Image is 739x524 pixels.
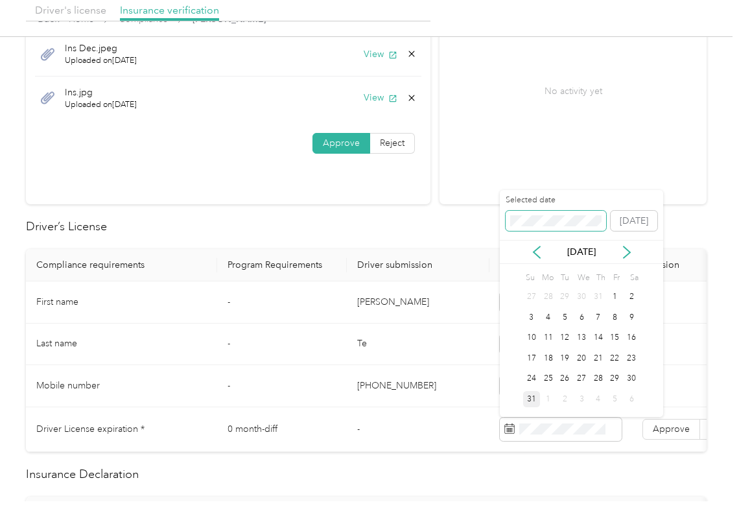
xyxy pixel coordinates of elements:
[540,391,557,407] div: 1
[590,371,607,387] div: 28
[217,324,347,366] td: -
[590,289,607,305] div: 31
[573,309,590,326] div: 6
[364,91,397,104] button: View
[590,330,607,346] div: 14
[666,451,739,524] iframe: Everlance-gr Chat Button Frame
[347,281,489,324] td: [PERSON_NAME]
[347,365,489,407] td: [PHONE_NUMBER]
[364,47,397,61] button: View
[545,84,602,98] p: No activity yet
[65,99,137,111] span: Uploaded on [DATE]
[36,380,100,391] span: Mobile number
[607,371,624,387] div: 29
[623,391,640,407] div: 6
[590,309,607,326] div: 7
[607,350,624,366] div: 22
[556,371,573,387] div: 26
[594,268,607,287] div: Th
[347,249,489,281] th: Driver submission
[611,268,623,287] div: Fr
[217,249,347,281] th: Program Requirements
[380,137,405,149] span: Reject
[26,324,217,366] td: Last name
[523,391,540,407] div: 31
[323,137,360,149] span: Approve
[558,268,570,287] div: Tu
[573,391,590,407] div: 3
[120,4,219,16] span: Insurance verification
[575,268,590,287] div: We
[523,350,540,366] div: 17
[540,268,554,287] div: Mo
[347,324,489,366] td: Te
[556,350,573,366] div: 19
[590,391,607,407] div: 4
[607,289,624,305] div: 1
[573,330,590,346] div: 13
[607,391,624,407] div: 5
[623,309,640,326] div: 9
[26,407,217,452] td: Driver License expiration *
[35,4,106,16] span: Driver's license
[523,371,540,387] div: 24
[36,296,78,307] span: First name
[556,289,573,305] div: 29
[217,281,347,324] td: -
[347,407,489,452] td: -
[540,309,557,326] div: 4
[65,55,137,67] span: Uploaded on [DATE]
[653,423,690,435] span: Approve
[573,350,590,366] div: 20
[590,350,607,366] div: 21
[523,330,540,346] div: 10
[217,407,347,452] td: 0 month-diff
[611,211,657,232] button: [DATE]
[540,289,557,305] div: 28
[556,330,573,346] div: 12
[556,391,573,407] div: 2
[540,371,557,387] div: 25
[217,365,347,407] td: -
[607,330,624,346] div: 15
[623,289,640,305] div: 2
[36,423,145,435] span: Driver License expiration *
[523,268,535,287] div: Su
[623,330,640,346] div: 16
[573,371,590,387] div: 27
[623,350,640,366] div: 23
[65,86,137,99] span: Ins.jpg
[65,42,137,55] span: Ins Dec.jpeg
[26,466,707,483] h2: Insurance Declaration
[26,218,707,235] h2: Driver’s License
[554,245,609,259] p: [DATE]
[540,350,557,366] div: 18
[623,371,640,387] div: 30
[573,289,590,305] div: 30
[26,281,217,324] td: First name
[628,268,640,287] div: Sa
[556,309,573,326] div: 5
[607,309,624,326] div: 8
[540,330,557,346] div: 11
[489,249,632,281] th: Reviewer input
[26,365,217,407] td: Mobile number
[36,338,77,349] span: Last name
[523,289,540,305] div: 27
[26,249,217,281] th: Compliance requirements
[506,195,606,206] label: Selected date
[523,309,540,326] div: 3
